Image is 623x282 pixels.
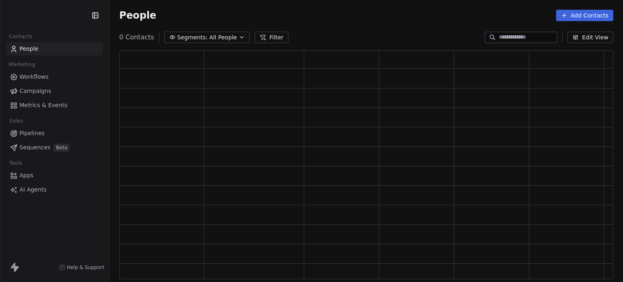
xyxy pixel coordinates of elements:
span: Workflows [19,73,49,81]
span: Metrics & Events [19,101,67,110]
a: SequencesBeta [6,141,103,154]
a: Metrics & Events [6,99,103,112]
button: Add Contacts [556,10,613,21]
span: 0 Contacts [119,32,154,42]
a: Help & Support [59,264,104,271]
span: Pipelines [19,129,45,138]
a: Workflows [6,70,103,84]
a: AI Agents [6,183,103,196]
a: People [6,42,103,56]
span: Marketing [5,58,39,71]
span: Contacts [5,30,36,43]
button: Filter [255,32,288,43]
span: AI Agents [19,185,47,194]
span: Sales [6,115,27,127]
a: Apps [6,169,103,182]
span: Tools [6,157,26,169]
a: Campaigns [6,84,103,98]
span: Segments: [177,33,208,42]
span: Apps [19,171,34,180]
span: Help & Support [67,264,104,271]
span: Campaigns [19,87,51,95]
span: All People [209,33,237,42]
a: Pipelines [6,127,103,140]
span: People [119,9,156,22]
button: Edit View [567,32,613,43]
span: Beta [54,144,70,152]
span: People [19,45,39,53]
span: Sequences [19,143,50,152]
